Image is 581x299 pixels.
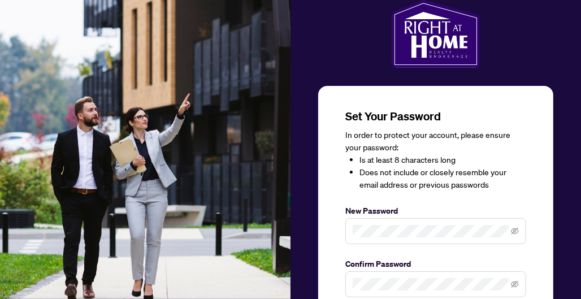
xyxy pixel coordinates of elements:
h3: Set Your Password [345,109,526,124]
li: Does not include or closely resemble your email address or previous passwords [359,166,526,191]
span: eye-invisible [511,227,519,235]
label: New Password [345,205,526,217]
div: In order to protect your account, please ensure your password: [345,129,526,191]
span: eye-invisible [511,280,519,288]
li: Is at least 8 characters long [359,154,526,166]
label: Confirm Password [345,258,526,270]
